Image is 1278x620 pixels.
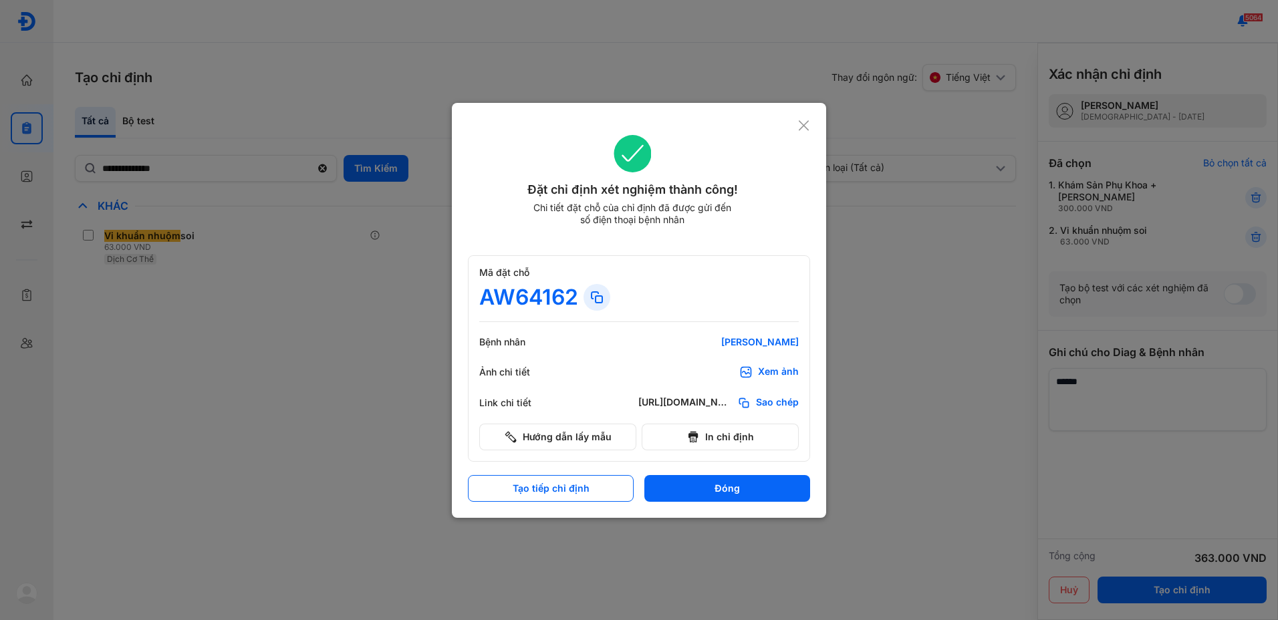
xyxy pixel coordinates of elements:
[638,396,732,410] div: [URL][DOMAIN_NAME]
[479,336,559,348] div: Bệnh nhân
[468,475,634,502] button: Tạo tiếp chỉ định
[479,284,578,311] div: AW64162
[479,366,559,378] div: Ảnh chi tiết
[479,397,559,409] div: Link chi tiết
[644,475,810,502] button: Đóng
[756,396,799,410] span: Sao chép
[642,424,799,450] button: In chỉ định
[479,424,636,450] button: Hướng dẫn lấy mẫu
[479,267,799,279] div: Mã đặt chỗ
[527,202,737,226] div: Chi tiết đặt chỗ của chỉ định đã được gửi đến số điện thoại bệnh nhân
[638,336,799,348] div: [PERSON_NAME]
[468,180,797,199] div: Đặt chỉ định xét nghiệm thành công!
[758,365,799,379] div: Xem ảnh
